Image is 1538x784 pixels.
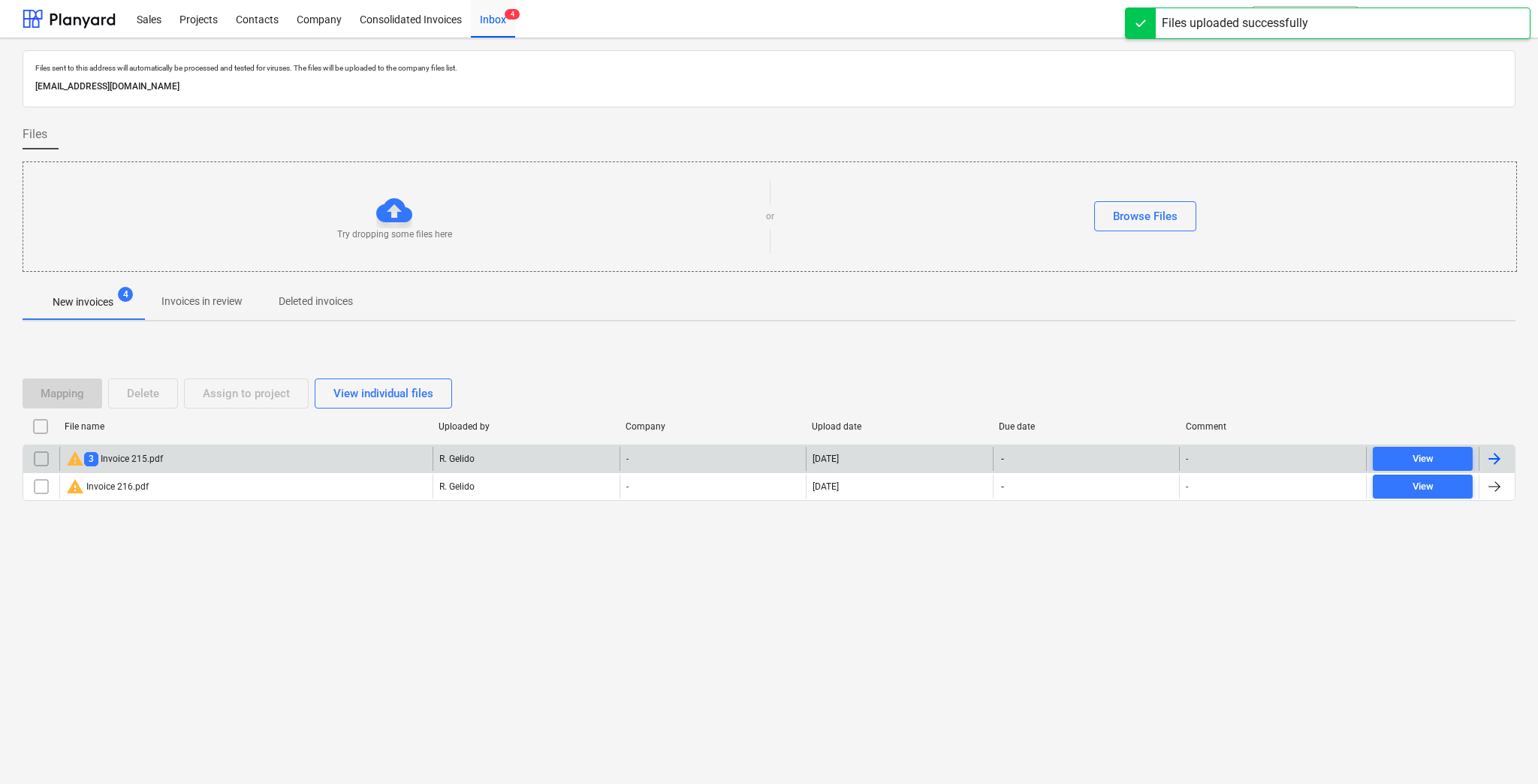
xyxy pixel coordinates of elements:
p: Try dropping some files here [337,228,452,241]
p: R. Gelido [439,453,475,466]
div: File name [65,421,427,432]
div: Invoice 215.pdf [66,450,163,468]
div: - [1186,454,1188,464]
button: Browse Files [1094,201,1196,231]
p: Deleted invoices [279,294,353,309]
div: [DATE] [813,481,839,492]
div: Uploaded by [439,421,614,432]
div: View [1413,451,1434,468]
span: 3 [84,452,98,466]
div: View individual files [333,384,433,403]
div: Due date [999,421,1174,432]
div: Company [626,421,801,432]
span: warning [66,478,84,496]
div: - [1186,481,1188,492]
div: - [620,447,807,471]
span: 4 [118,287,133,302]
span: - [1000,481,1006,493]
div: Comment [1186,421,1361,432]
p: Files sent to this address will automatically be processed and tested for viruses. The files will... [35,63,1503,73]
div: - [620,475,807,499]
iframe: Chat Widget [1463,712,1538,784]
div: Files uploaded successfully [1162,14,1308,32]
div: Upload date [812,421,987,432]
div: Try dropping some files hereorBrowse Files [23,161,1517,272]
span: - [1000,453,1006,466]
button: View [1373,447,1473,471]
div: Browse Files [1113,207,1178,226]
div: View [1413,478,1434,496]
span: Files [23,125,47,143]
div: Invoice 216.pdf [66,478,149,496]
button: View individual files [315,378,452,409]
span: 4 [505,9,520,20]
div: [DATE] [813,454,839,464]
button: View [1373,475,1473,499]
p: or [766,210,774,223]
p: R. Gelido [439,481,475,493]
p: [EMAIL_ADDRESS][DOMAIN_NAME] [35,79,1503,95]
p: Invoices in review [161,294,243,309]
span: warning [66,450,84,468]
p: New invoices [53,294,113,310]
